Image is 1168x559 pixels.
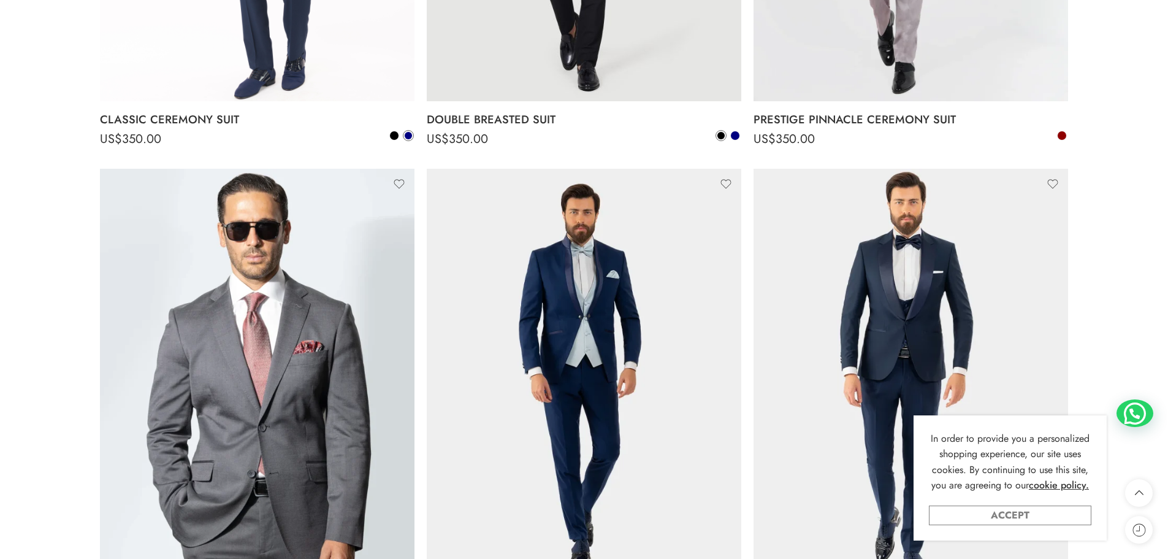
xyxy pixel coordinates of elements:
a: Navy [730,130,741,141]
a: Black [389,130,400,141]
a: cookie policy. [1029,477,1089,493]
bdi: 350.00 [754,130,815,148]
a: Navy [403,130,414,141]
span: US$ [427,130,449,148]
a: Bordeaux [1056,130,1067,141]
span: US$ [754,130,776,148]
span: In order to provide you a personalized shopping experience, our site uses cookies. By continuing ... [931,431,1090,493]
span: US$ [100,130,122,148]
bdi: 350.00 [100,130,161,148]
a: DOUBLE BREASTED SUIT [427,107,741,132]
a: Black [716,130,727,141]
a: CLASSIC CEREMONY SUIT [100,107,414,132]
bdi: 350.00 [427,130,488,148]
a: Accept [929,506,1091,525]
a: PRESTIGE PINNACLE CEREMONY SUIT [754,107,1068,132]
